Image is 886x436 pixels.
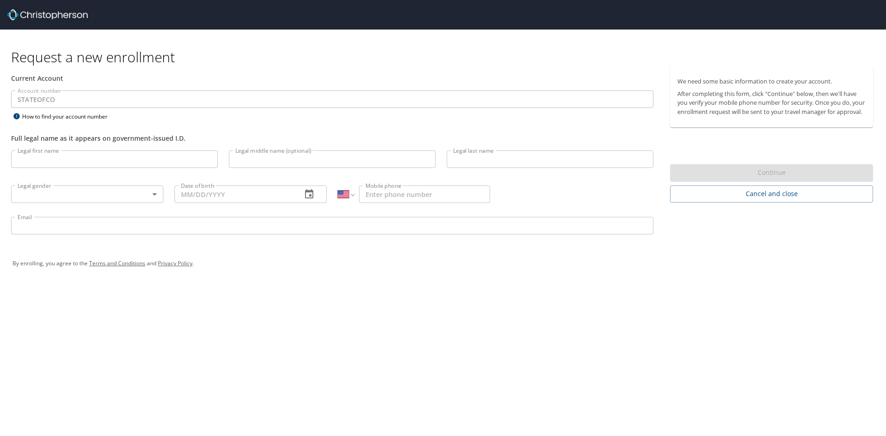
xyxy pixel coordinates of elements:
p: We need some basic information to create your account. [677,77,866,86]
div: ​ [11,185,163,203]
img: cbt logo [7,9,88,20]
div: By enrolling, you agree to the and . [12,252,874,275]
div: Current Account [11,73,653,83]
a: Privacy Policy [158,259,192,267]
p: After completing this form, click "Continue" below, then we'll have you verify your mobile phone ... [677,90,866,116]
button: Cancel and close [670,185,873,203]
input: MM/DD/YYYY [174,185,294,203]
a: Terms and Conditions [89,259,145,267]
input: Enter phone number [359,185,490,203]
h1: Request a new enrollment [11,48,880,66]
div: Full legal name as it appears on government-issued I.D. [11,133,653,143]
span: Cancel and close [677,188,866,200]
div: How to find your account number [11,111,126,122]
